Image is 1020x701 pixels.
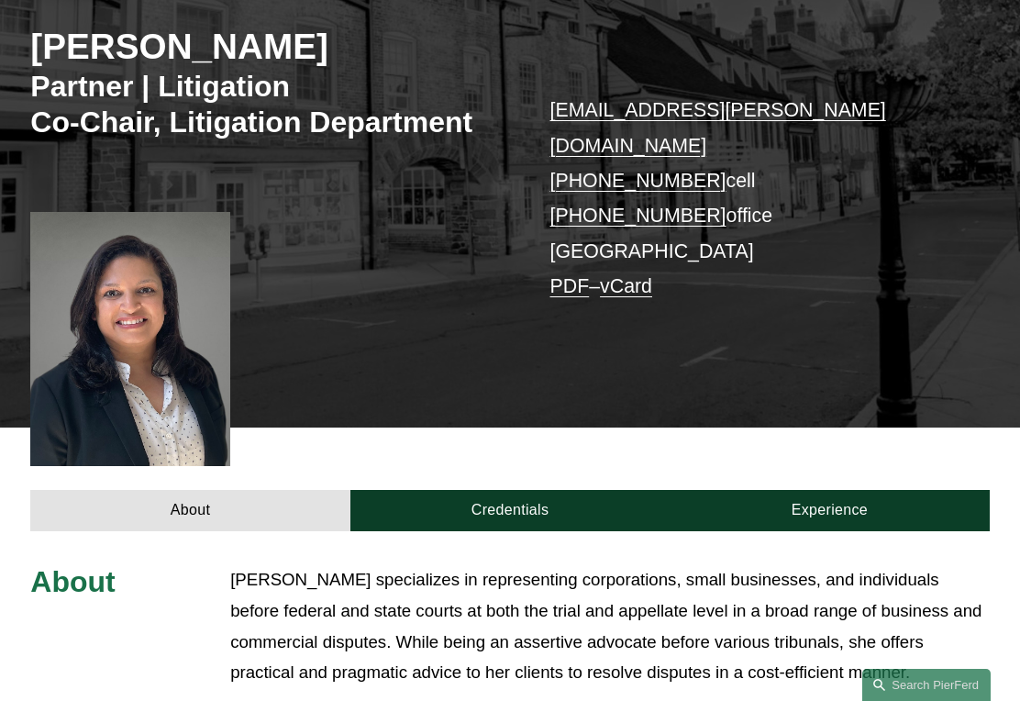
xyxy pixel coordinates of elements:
p: cell office [GEOGRAPHIC_DATA] – [550,93,950,304]
a: Search this site [862,669,991,701]
a: PDF [550,275,590,297]
a: [EMAIL_ADDRESS][PERSON_NAME][DOMAIN_NAME] [550,99,886,156]
a: [PHONE_NUMBER] [550,170,726,192]
span: About [30,565,115,598]
h2: [PERSON_NAME] [30,26,510,69]
a: vCard [600,275,652,297]
a: Experience [670,490,989,531]
a: About [30,490,349,531]
p: [PERSON_NAME] specializes in representing corporations, small businesses, and individuals before ... [230,564,990,687]
a: [PHONE_NUMBER] [550,205,726,227]
h3: Partner | Litigation Co-Chair, Litigation Department [30,69,510,141]
a: Credentials [350,490,670,531]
